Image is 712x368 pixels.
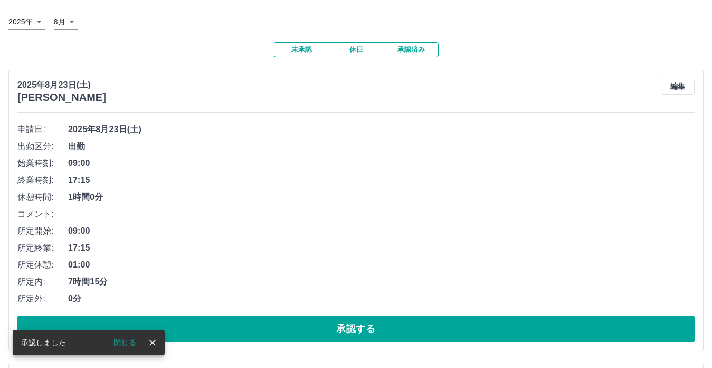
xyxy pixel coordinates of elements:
div: 2025年 [8,14,45,30]
span: 所定内: [17,275,68,288]
span: 休憩時間: [17,191,68,204]
span: 0分 [68,292,695,305]
span: 7時間15分 [68,275,695,288]
span: 1時間0分 [68,191,695,204]
span: 01:00 [68,259,695,271]
span: 所定休憩: [17,259,68,271]
span: 09:00 [68,157,695,170]
span: 出勤 [68,140,695,153]
button: 未承認 [274,42,329,57]
div: 承認しました [21,333,66,352]
button: 承認する [17,316,695,342]
button: 閉じる [105,335,145,351]
p: 2025年8月23日(土) [17,79,106,91]
span: 所定開始: [17,225,68,237]
span: 終業時刻: [17,174,68,187]
span: 出勤区分: [17,140,68,153]
button: close [145,335,160,351]
div: 8月 [54,14,78,30]
span: 所定外: [17,292,68,305]
span: 17:15 [68,174,695,187]
button: 休日 [329,42,384,57]
button: 編集 [661,79,695,95]
span: 17:15 [68,242,695,254]
span: 始業時刻: [17,157,68,170]
span: コメント: [17,208,68,220]
span: 2025年8月23日(土) [68,123,695,136]
span: 09:00 [68,225,695,237]
h3: [PERSON_NAME] [17,91,106,104]
span: 申請日: [17,123,68,136]
span: 所定終業: [17,242,68,254]
button: 承認済み [384,42,439,57]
